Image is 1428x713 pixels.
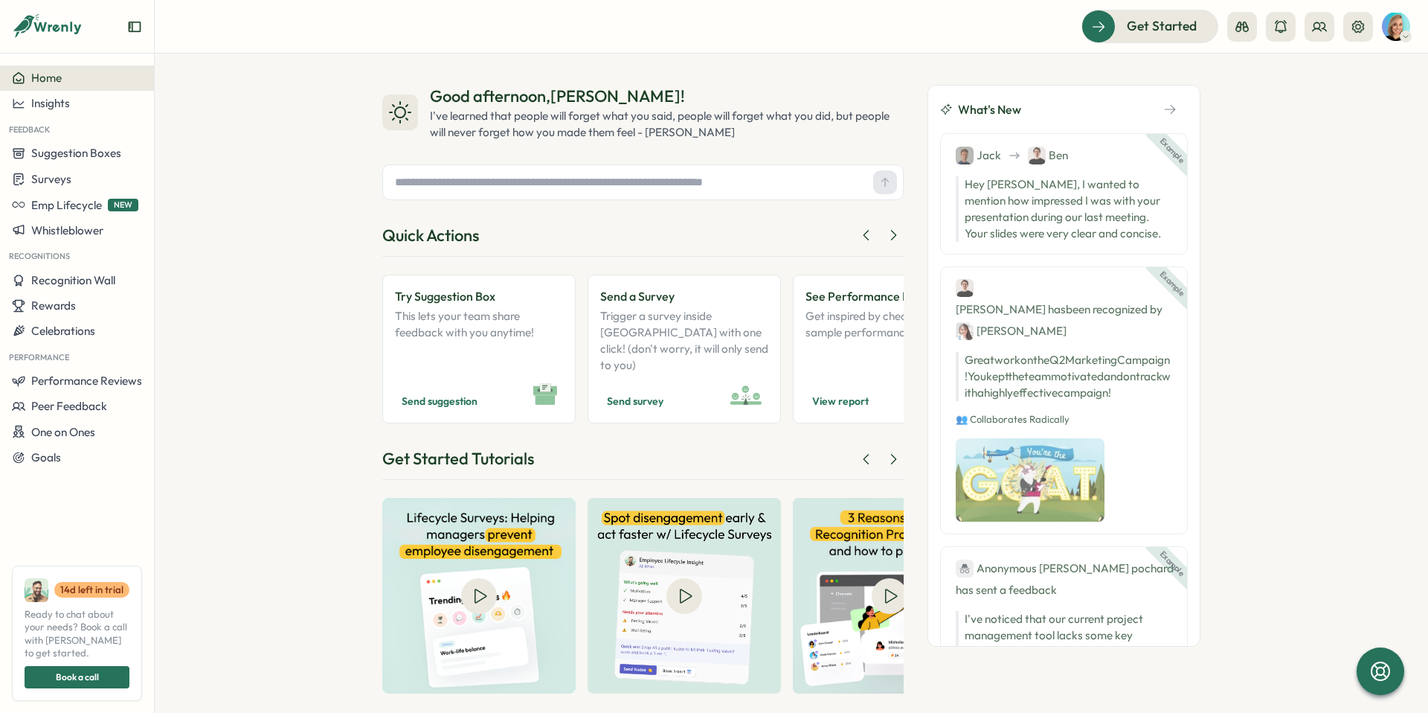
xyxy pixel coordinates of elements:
img: Sarah Sohnle [1382,13,1410,41]
span: What's New [958,100,1021,119]
div: [PERSON_NAME] has been recognized by [956,279,1172,340]
button: Expand sidebar [127,19,142,34]
span: Performance Reviews [31,374,142,388]
p: I've noticed that our current project management tool lacks some key features that could make col... [965,611,1172,677]
div: Good afternoon , [PERSON_NAME] ! [430,85,904,108]
span: Home [31,71,62,85]
div: Anonymous [PERSON_NAME] pochard [956,559,1174,578]
span: Goals [31,450,61,464]
img: Ben [1028,147,1046,164]
div: [PERSON_NAME] [956,322,1067,340]
span: Celebrations [31,324,95,338]
button: Book a call [25,666,129,688]
button: Get Started [1081,10,1218,42]
img: Helping managers prevent employee disengagement [382,498,576,694]
div: Get Started Tutorials [382,447,534,470]
span: Send survey [607,392,663,410]
a: See Performance InsightsGet inspired by checking out a sample performance report!View report [793,275,986,424]
div: I've learned that people will forget what you said, people will forget what you did, but people w... [430,108,904,141]
p: See Performance Insights [805,287,974,306]
span: Insights [31,96,70,110]
span: Ready to chat about your needs? Book a call with [PERSON_NAME] to get started. [25,608,129,660]
a: Try Suggestion BoxThis lets your team share feedback with you anytime!Send suggestion [382,275,576,424]
a: 14d left in trial [54,582,129,598]
div: Jack [956,146,1001,164]
img: Jane [956,322,974,340]
p: Great work on the Q2 Marketing Campaign! You kept the team motivated and on track with a highly e... [956,352,1172,401]
p: This lets your team share feedback with you anytime! [395,308,563,374]
p: Send a Survey [600,287,768,306]
div: Ben [1028,146,1068,164]
span: Recognition Wall [31,273,115,287]
p: Get inspired by checking out a sample performance report! [805,308,974,374]
img: How to use the Wrenly AI Assistant [793,498,986,694]
span: Get Started [1127,16,1197,36]
span: Send suggestion [402,392,477,410]
span: One on Ones [31,425,95,439]
button: Send suggestion [395,391,484,411]
img: Ali Khan [25,578,48,602]
div: has sent a feedback [956,559,1172,599]
span: NEW [108,199,138,211]
button: View report [805,391,875,411]
span: Rewards [31,298,76,313]
p: Hey [PERSON_NAME], I wanted to mention how impressed I was with your presentation during our last... [956,176,1172,242]
span: Surveys [31,172,71,186]
p: 👥 Collaborates Radically [956,413,1172,426]
span: Book a call [56,667,99,688]
img: Recognition Image [956,438,1104,522]
img: Jack [956,147,974,164]
a: Send a SurveyTrigger a survey inside [GEOGRAPHIC_DATA] with one click! (don't worry, it will only... [588,275,781,424]
span: Whistleblower [31,223,103,237]
span: View report [812,392,869,410]
p: Trigger a survey inside [GEOGRAPHIC_DATA] with one click! (don't worry, it will only send to you) [600,308,768,374]
img: Ben [956,279,974,297]
span: Peer Feedback [31,399,107,413]
button: Send survey [600,391,670,411]
div: Quick Actions [382,224,479,247]
span: Suggestion Boxes [31,146,121,160]
p: Try Suggestion Box [395,287,563,306]
img: Spot disengagement early & act faster with Lifecycle surveys [588,498,781,694]
span: Emp Lifecycle [31,198,102,212]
